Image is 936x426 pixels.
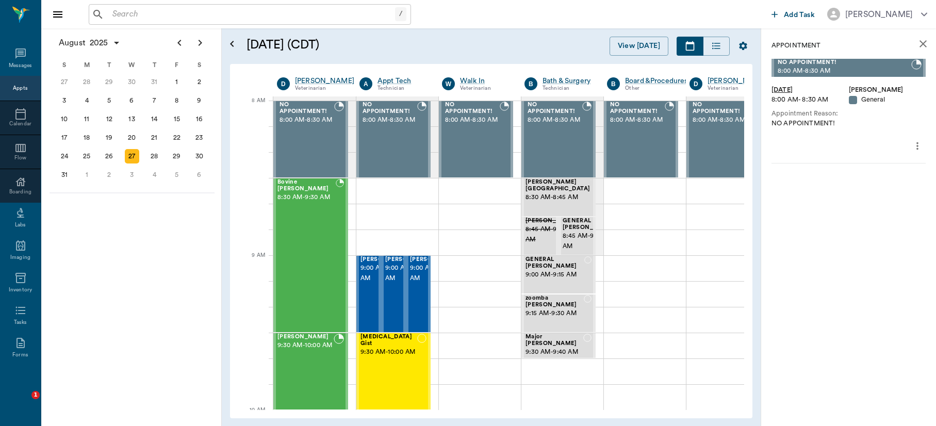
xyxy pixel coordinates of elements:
div: Technician [543,84,592,93]
div: Tuesday, September 2, 2025 [102,168,117,182]
a: Appt Tech [377,76,426,86]
div: Wednesday, August 6, 2025 [125,93,139,108]
div: Friday, September 5, 2025 [170,168,184,182]
span: [PERSON_NAME] [385,256,437,263]
div: NOT_CONFIRMED, 9:00 AM - 9:30 AM [406,255,431,333]
div: D [689,77,702,90]
div: 8 AM [238,95,265,121]
div: T [98,57,121,73]
span: [PERSON_NAME] [277,334,334,340]
span: NO APPOINTMENT! [445,102,500,115]
span: [PERSON_NAME] [526,218,577,224]
span: 9:30 AM - 10:00 AM [360,347,417,357]
div: Saturday, August 30, 2025 [192,149,206,163]
div: Veterinarian [460,84,509,93]
button: close [913,34,933,54]
span: 9:15 AM - 9:30 AM [526,308,584,319]
div: Saturday, September 6, 2025 [192,168,206,182]
div: Friday, August 15, 2025 [170,112,184,126]
div: Sunday, August 3, 2025 [57,93,72,108]
div: BOOKED, 9:30 AM - 10:00 AM [273,333,348,410]
span: NO APPOINTMENT! [610,102,665,115]
div: BOOKED, 8:00 AM - 8:30 AM [273,101,348,178]
span: 8:30 AM - 8:45 AM [526,192,590,203]
span: 1 [31,391,40,399]
div: Monday, July 28, 2025 [79,75,94,89]
div: M [76,57,98,73]
div: NO APPOINTMENT! [771,119,926,128]
button: Next page [190,32,210,53]
div: / [395,7,406,21]
span: 9:00 AM - 9:30 AM [385,263,437,284]
button: Open calendar [226,24,238,64]
div: Monday, August 18, 2025 [79,130,94,145]
span: 9:00 AM - 9:15 AM [526,270,584,280]
span: NO APPOINTMENT! [528,102,582,115]
div: [DATE] [771,85,849,95]
div: D [277,77,290,90]
div: Tuesday, August 12, 2025 [102,112,117,126]
div: BOOKED, 8:00 AM - 8:30 AM [686,101,761,178]
span: 8:00 AM - 8:30 AM [280,115,334,125]
span: 9:00 AM - 9:30 AM [360,263,412,284]
div: W [121,57,143,73]
span: 8:00 AM - 8:30 AM [445,115,500,125]
span: NO APPOINTMENT! [280,102,334,115]
div: BOOKED, 8:00 AM - 8:30 AM [604,101,678,178]
button: [PERSON_NAME] [819,5,935,24]
div: Appointment Reason: [771,109,926,119]
div: BOOKED, 8:00 AM - 8:30 AM [521,101,596,178]
a: Walk In [460,76,509,86]
button: View [DATE] [610,37,668,56]
div: Monday, September 1, 2025 [79,168,94,182]
div: Other [625,84,688,93]
div: Thursday, August 14, 2025 [147,112,161,126]
div: NOT_CONFIRMED, 8:30 AM - 8:45 AM [521,178,596,217]
span: 8:00 AM - 8:30 AM [363,115,417,125]
div: T [143,57,166,73]
span: 8:00 AM - 8:30 AM [693,115,747,125]
div: Forms [12,351,28,359]
div: Wednesday, August 20, 2025 [125,130,139,145]
div: Veterinarian [708,84,767,93]
span: Bovine [PERSON_NAME] [277,179,336,192]
div: Tuesday, August 19, 2025 [102,130,117,145]
div: B [607,77,620,90]
div: W [442,77,455,90]
span: 8:30 AM - 9:30 AM [277,192,336,203]
a: Bath & Surgery [543,76,592,86]
span: [MEDICAL_DATA] Gist [360,334,417,347]
div: 8:00 AM - 8:30 AM [771,95,849,105]
input: Search [108,7,395,22]
div: Tasks [14,319,27,326]
div: Friday, August 1, 2025 [170,75,184,89]
a: [PERSON_NAME] [295,76,354,86]
div: Monday, August 4, 2025 [79,93,94,108]
div: Tuesday, August 5, 2025 [102,93,117,108]
span: NO APPOINTMENT! [693,102,747,115]
span: 8:00 AM - 8:30 AM [610,115,665,125]
div: Saturday, August 9, 2025 [192,93,206,108]
div: Appts [13,85,27,92]
div: General [849,95,926,105]
a: Board &Procedures [625,76,688,86]
div: Sunday, August 31, 2025 [57,168,72,182]
div: Sunday, July 27, 2025 [57,75,72,89]
div: Inventory [9,286,32,294]
div: Messages [9,62,32,70]
div: NOT_CONFIRMED, 9:30 AM - 10:00 AM [356,333,431,410]
span: 2025 [88,36,110,50]
span: 9:30 AM - 9:40 AM [526,347,583,357]
span: [PERSON_NAME] [360,256,412,263]
div: Monday, August 11, 2025 [79,112,94,126]
a: [PERSON_NAME] [708,76,767,86]
div: Veterinarian [295,84,354,93]
span: 8:45 AM - 9:00 AM [563,231,614,252]
div: Saturday, August 16, 2025 [192,112,206,126]
span: 9:00 AM - 9:30 AM [410,263,462,284]
span: 8:45 AM - 9:00 AM [526,224,577,245]
div: BOOKED, 8:00 AM - 8:30 AM [439,101,513,178]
